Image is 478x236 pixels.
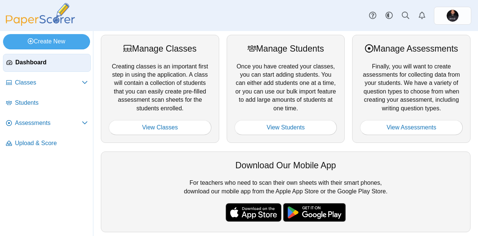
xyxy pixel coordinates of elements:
[434,7,471,25] a: ps.eWvBCeSY5U6aZgRF
[3,135,91,153] a: Upload & Score
[447,10,459,22] img: ps.eWvBCeSY5U6aZgRF
[15,58,87,67] span: Dashboard
[3,21,78,27] a: PaperScorer
[109,43,211,55] div: Manage Classes
[101,151,471,232] div: For teachers who need to scan their own sheets with their smart phones, download our mobile app f...
[3,94,91,112] a: Students
[360,120,463,135] a: View Assessments
[283,203,346,222] img: google-play-badge.png
[101,35,219,143] div: Creating classes is an important first step in using the application. A class will contain a coll...
[447,10,459,22] span: Patavious Sorrell
[3,74,91,92] a: Classes
[15,119,82,127] span: Assessments
[3,34,90,49] a: Create New
[227,35,345,143] div: Once you have created your classes, you can start adding students. You can either add students on...
[3,3,78,26] img: PaperScorer
[109,159,463,171] div: Download Our Mobile App
[414,7,430,24] a: Alerts
[235,120,337,135] a: View Students
[15,139,88,147] span: Upload & Score
[352,35,471,143] div: Finally, you will want to create assessments for collecting data from your students. We have a va...
[15,79,82,87] span: Classes
[3,54,91,72] a: Dashboard
[360,43,463,55] div: Manage Assessments
[109,120,211,135] a: View Classes
[235,43,337,55] div: Manage Students
[226,203,282,222] img: apple-store-badge.svg
[15,99,88,107] span: Students
[3,114,91,132] a: Assessments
